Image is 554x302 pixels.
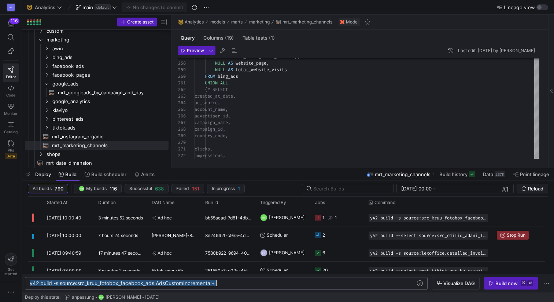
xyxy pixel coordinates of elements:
[131,168,158,181] button: Alerts
[201,209,256,226] div: bb55acad-7d81-4dbe-8fee-df901939d2f8
[228,60,233,66] span: AS
[25,159,169,167] div: Press SPACE to select this row.
[152,209,196,226] span: Ad hoc
[458,48,535,53] div: Last edit: [DATE] by [PERSON_NAME]
[129,186,152,191] span: Successful
[33,186,52,191] span: All builds
[231,19,243,25] span: marts
[370,215,487,221] span: y42 build -s source:src_kruu_fotobox_facebook_ads.AdsCustomIncremental+
[52,71,167,79] span: facebook_pages
[35,4,55,10] span: Analytics
[27,5,32,10] span: 🐱
[178,73,186,80] div: 260
[152,244,196,262] span: Ad hoc
[201,244,256,261] div: 7580b922-9694-40dd-9f1a-b7b16521fbd4
[155,186,164,192] span: 638
[47,27,167,35] span: custom
[52,141,160,150] span: mrt_marketing_channels​​​​​​​​​​
[52,97,167,106] span: google_analytics
[484,277,538,290] button: Build now⌘⏎
[9,18,19,24] div: 116
[521,280,527,286] kbd: ⌘
[47,150,167,159] span: shops
[25,106,169,114] div: Press SPACE to select this row.
[195,153,225,159] span: impressions,
[178,146,186,152] div: 271
[25,53,169,62] div: Press SPACE to select this row.
[178,152,186,159] div: 272
[8,148,14,152] span: PRs
[178,86,186,93] div: 262
[249,19,270,25] span: marketing
[220,80,228,86] span: ALL
[117,18,157,26] button: Create asset
[195,120,230,125] span: campaign_name,
[178,119,186,126] div: 267
[260,249,267,256] div: PG
[28,244,546,262] div: Press SPACE to select this row.
[106,295,141,300] span: [PERSON_NAME]
[176,186,189,191] span: Failed
[178,106,186,113] div: 265
[91,171,126,177] span: Build scheduler
[171,184,204,193] button: Failed151
[98,200,116,205] span: Duration
[152,227,196,244] span: [PERSON_NAME]-8_run
[439,171,468,177] span: Build history
[3,18,19,31] button: 116
[267,226,288,244] span: Scheduler
[28,226,546,244] div: Press SPACE to select this row.
[203,36,234,40] span: Columns
[228,67,233,73] span: AS
[238,186,240,192] span: 1
[260,214,267,221] div: RPH
[46,159,160,167] span: mrt_date_dimension​​​​​​​​​​
[282,19,332,25] span: mrt_marketing_channels
[98,268,140,273] y42-duration: 8 minutes 2 seconds
[437,186,485,192] input: End datetime
[47,200,67,205] span: Started At
[436,168,478,181] button: Build history
[178,19,183,25] span: 🐱
[178,139,186,146] div: 270
[207,184,245,193] button: In progress1
[52,53,167,62] span: bing_ads
[443,280,475,286] span: Visualize DAG
[210,19,225,25] span: models
[195,146,213,152] span: clicks,
[178,99,186,106] div: 264
[527,280,533,286] kbd: ⏎
[86,186,107,191] span: My builds
[432,277,480,290] button: Visualize DAG
[195,93,236,99] span: created_at_date,
[47,36,167,44] span: marketing
[4,111,18,116] span: Monitor
[195,100,220,106] span: ad_source,
[52,106,167,114] span: klaviyo
[3,119,19,137] a: Catalog
[79,186,85,192] div: RPH
[3,100,19,119] a: Monitor
[181,36,195,40] span: Query
[25,150,169,159] div: Press SPACE to select this row.
[95,4,111,10] span: default
[47,250,81,256] span: [DATE] 09:40:59
[5,153,17,159] span: Beta
[110,186,117,192] span: 116
[346,19,359,25] span: Model
[25,88,169,97] a: mrt_googleads_by_campaign_and_day​​​​​​​​​​
[178,113,186,119] div: 266
[205,87,228,92] span: {# SELECT
[267,262,288,279] span: Scheduler
[401,186,432,192] input: Start datetime
[483,171,493,177] span: Data
[25,70,169,79] div: Press SPACE to select this row.
[495,171,505,177] div: 237K
[195,106,228,112] span: account_name,
[98,215,143,221] y42-duration: 3 minutes 52 seconds
[269,209,304,226] span: [PERSON_NAME]
[315,200,325,205] span: Jobs
[433,186,436,192] span: –
[47,233,81,238] span: [DATE] 10:00:00
[25,141,169,150] div: Press SPACE to select this row.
